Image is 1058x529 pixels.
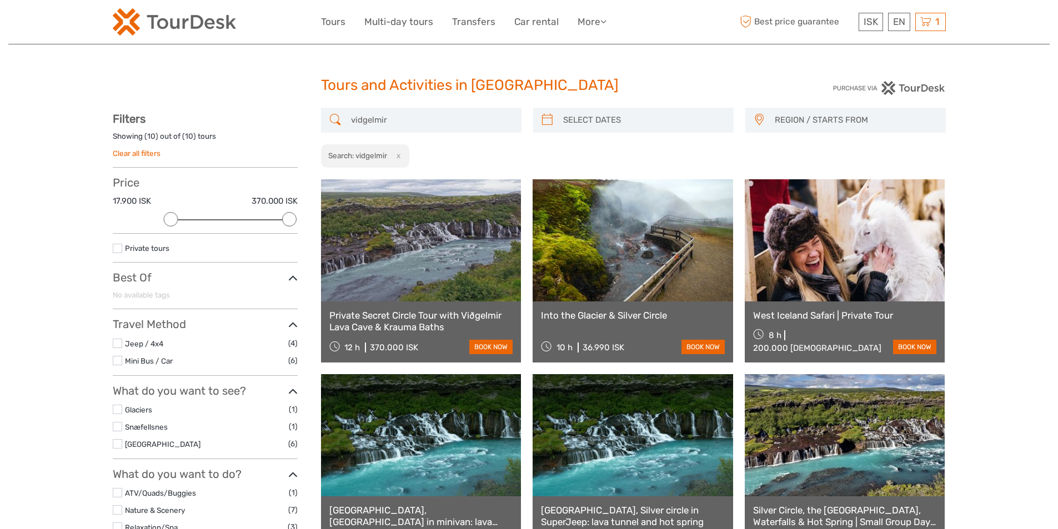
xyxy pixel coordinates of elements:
span: ISK [864,16,878,27]
a: West Iceland Safari | Private Tour [753,310,937,321]
p: We're away right now. Please check back later! [16,19,126,28]
a: Jeep / 4x4 [125,339,163,348]
a: Silver Circle, the [GEOGRAPHIC_DATA], Waterfalls & Hot Spring | Small Group Day Tour [753,505,937,527]
a: book now [681,340,725,354]
a: Car rental [514,14,559,30]
img: 120-15d4194f-c635-41b9-a512-a3cb382bfb57_logo_small.png [113,8,236,36]
h2: Search: vidgelmir [328,151,387,160]
label: 10 [185,131,193,142]
span: (4) [288,337,298,350]
a: book now [893,340,936,354]
span: Best price guarantee [738,13,856,31]
button: Open LiveChat chat widget [128,17,141,31]
a: Nature & Scenery [125,506,185,515]
a: book now [469,340,513,354]
input: SEARCH [347,110,516,130]
span: No available tags [113,290,170,299]
div: EN [888,13,910,31]
h1: Tours and Activities in [GEOGRAPHIC_DATA] [321,77,738,94]
label: 370.000 ISK [252,195,298,207]
a: Glaciers [125,405,152,414]
a: Tours [321,14,345,30]
span: 10 h [556,342,573,352]
a: Private Secret Circle Tour with Viðgelmir Lava Cave & Krauma Baths [329,310,513,332]
div: 36.990 ISK [583,342,624,352]
span: (1) [289,420,298,433]
span: 1 [934,16,941,27]
button: x [389,150,404,162]
h3: Travel Method [113,318,298,331]
a: Private tours [125,244,169,253]
input: SELECT DATES [559,110,728,130]
div: 200.000 [DEMOGRAPHIC_DATA] [753,343,881,353]
h3: Best Of [113,271,298,284]
h3: What do you want to do? [113,467,298,481]
span: 12 h [344,342,360,352]
span: 8 h [769,330,781,340]
span: (6) [288,354,298,367]
a: More [578,14,606,30]
div: 370.000 ISK [370,342,418,352]
strong: Filters [113,112,146,125]
h3: What do you want to see? [113,384,298,397]
a: [GEOGRAPHIC_DATA], [GEOGRAPHIC_DATA] in minivan: lava tunnel and hot spring [329,505,513,527]
a: [GEOGRAPHIC_DATA] [125,440,200,449]
div: Showing ( ) out of ( ) tours [113,131,298,148]
span: (1) [289,486,298,499]
a: Snæfellsnes [125,422,168,431]
a: ATV/Quads/Buggies [125,488,196,497]
a: Transfers [452,14,495,30]
span: (7) [288,503,298,516]
a: Clear all filters [113,149,161,158]
span: (1) [289,403,298,416]
span: (6) [288,437,298,450]
a: Mini Bus / Car [125,356,173,365]
img: PurchaseViaTourDesk.png [833,81,945,95]
a: Multi-day tours [364,14,433,30]
h3: Price [113,176,298,189]
a: Into the Glacier & Silver Circle [541,310,725,321]
label: 10 [147,131,156,142]
a: [GEOGRAPHIC_DATA], Silver circle in SuperJeep: lava tunnel and hot spring [541,505,725,527]
label: 17.900 ISK [113,195,151,207]
button: REGION / STARTS FROM [770,111,940,129]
